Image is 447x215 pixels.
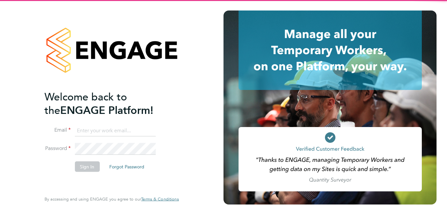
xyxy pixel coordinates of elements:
span: By accessing and using ENGAGE you agree to our [45,196,179,202]
label: Password [45,145,71,152]
button: Sign In [75,161,99,172]
button: Forgot Password [104,161,150,172]
h2: ENGAGE Platform! [45,90,172,117]
a: Terms & Conditions [141,197,179,202]
span: Welcome back to the [45,90,127,117]
label: Email [45,127,71,134]
input: Enter your work email... [75,125,155,137]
